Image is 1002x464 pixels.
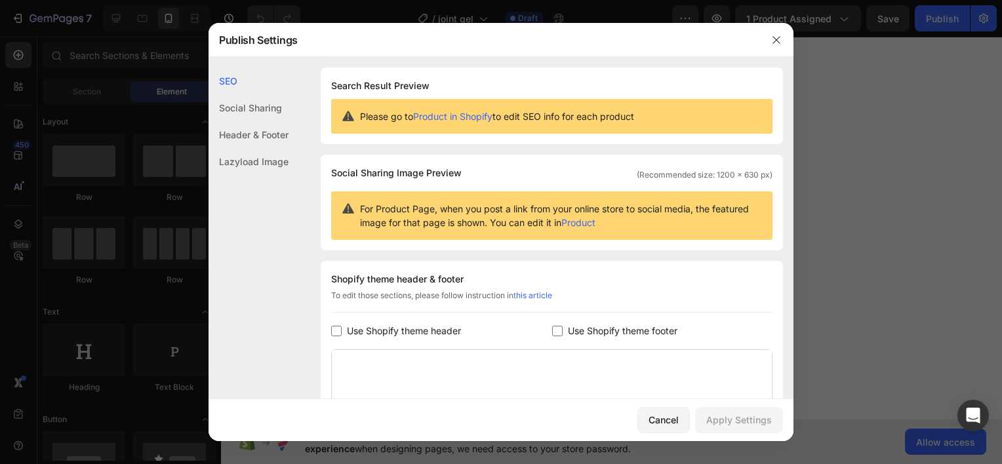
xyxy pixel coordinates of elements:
div: Appstle Subscriptions [55,204,144,218]
p: Fast Tracked Shipping Worldwide! [170,338,231,374]
span: Use Shopify theme header [347,323,461,339]
span: For Product Page, when you post a link from your online store to social media, the featured image... [360,202,762,229]
strong: 4.8 based on 37,400+ Customers [90,5,222,17]
p: Free Shipping on orders $70+ [14,338,76,374]
div: Header & Footer [209,121,289,148]
span: Please go to to edit SEO info for each product [360,109,634,123]
img: AppstleSubscriptions.png [29,204,45,220]
div: Apply Settings [706,413,772,427]
p: 60-Day MoneyBack Guarantee! [92,338,154,374]
div: Open Intercom Messenger [957,400,989,431]
p: Sold out Twice | Limited Stock Available [45,171,220,183]
div: Publish Settings [209,23,759,57]
div: SEO [209,68,289,94]
div: Social Sharing [209,94,289,121]
div: To edit those sections, please follow instruction in [331,290,772,313]
div: Cancel [649,413,679,427]
p: Less Stiffness, More Movement [32,78,188,92]
p: Fast-Acting Pain Relief [32,102,188,115]
p: Results [DATE] or Your MoneyBack! [32,149,188,163]
span: Use Shopify theme footer [568,323,677,339]
div: Add to cart [91,250,154,265]
span: (Recommended size: 1200 x 630 px) [637,169,772,181]
a: Product in Shopify [413,111,492,122]
h1: Avocado Hydrating Eye Mask [13,28,233,73]
div: Shopify theme header & footer [331,271,772,287]
button: Cancel [637,407,690,433]
h1: Search Result Preview [331,78,772,94]
p: Soothing Treatment For on the Go [32,125,188,139]
a: Product [561,217,595,228]
button: Apply Settings [695,407,783,433]
div: Lazyload Image [209,148,289,175]
span: Social Sharing Image Preview [331,165,462,181]
a: this article [513,290,552,300]
button: Appstle Subscriptions [18,197,154,228]
button: Add to cart [13,241,233,274]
